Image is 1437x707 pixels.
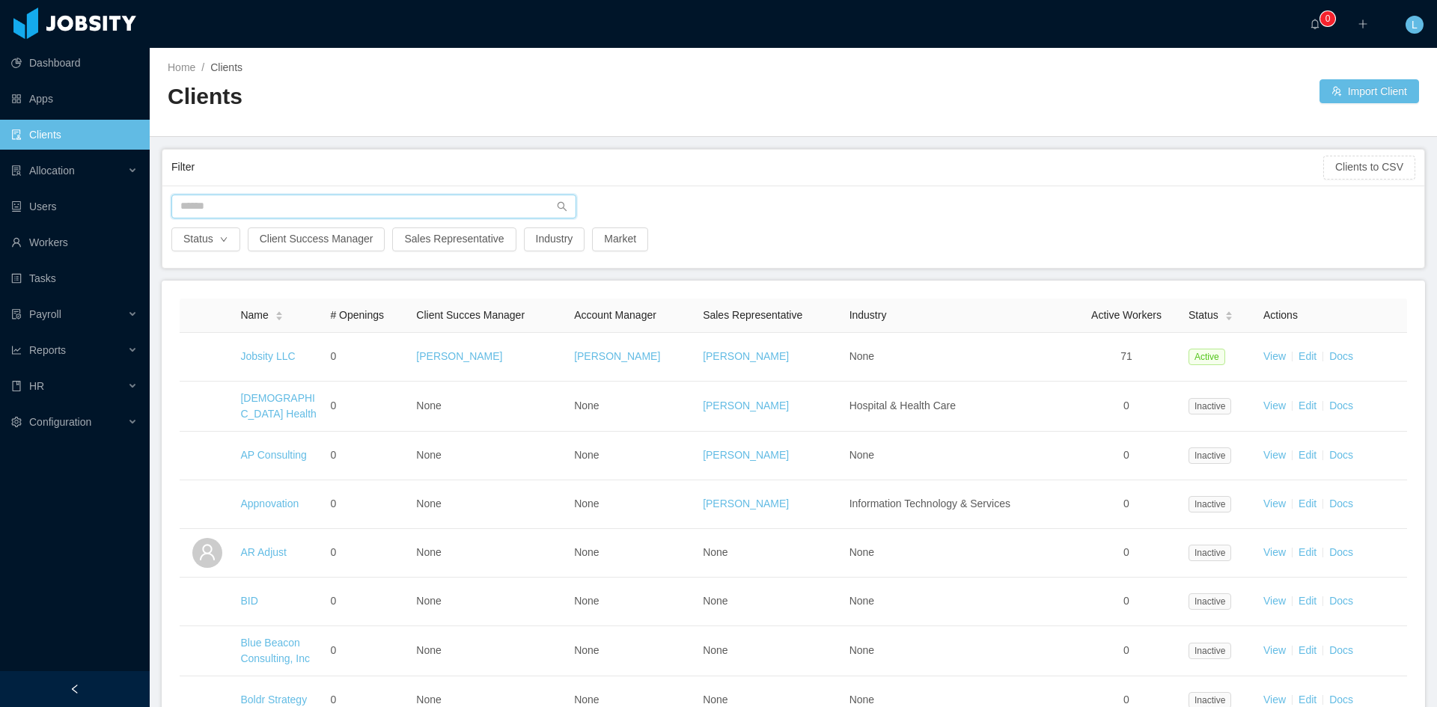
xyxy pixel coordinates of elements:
a: Docs [1329,350,1353,362]
i: icon: search [557,201,567,212]
span: None [574,400,599,411]
span: None [416,595,441,607]
button: Statusicon: down [171,227,240,251]
span: None [849,694,874,706]
a: Home [168,61,195,73]
a: Edit [1299,694,1317,706]
td: 0 [324,382,410,432]
span: # Openings [330,309,384,321]
td: 0 [1070,626,1183,676]
img: dc41d540-fa30-11e7-b498-73b80f01daf1_657caab8ac997-400w.png [192,342,222,372]
span: Name [240,307,268,323]
span: Industry [849,309,887,321]
a: Docs [1329,595,1353,607]
div: Filter [171,153,1323,181]
span: None [416,644,441,656]
span: None [574,498,599,509]
div: Sort [275,309,284,319]
span: L [1412,16,1418,34]
button: Sales Representative [392,227,516,251]
a: AR Adjust [240,546,286,558]
a: View [1263,400,1286,411]
span: None [416,498,441,509]
td: 0 [324,529,410,578]
td: 0 [1070,432,1183,480]
span: None [416,546,441,558]
span: None [849,449,874,461]
i: icon: line-chart [11,345,22,355]
a: BID [240,595,257,607]
span: Inactive [1189,447,1231,464]
span: Active Workers [1091,309,1162,321]
span: Hospital & Health Care [849,400,956,411]
i: icon: bell [1310,19,1320,29]
a: [PERSON_NAME] [703,400,789,411]
td: 0 [1070,382,1183,432]
a: Docs [1329,644,1353,656]
span: None [574,694,599,706]
i: icon: caret-up [1224,309,1233,313]
i: icon: file-protect [11,309,22,319]
a: Boldr Strategy [240,694,307,706]
a: View [1263,546,1286,558]
img: 6a95fc60-fa44-11e7-a61b-55864beb7c96_5a5d513336692-400w.png [192,441,222,471]
span: None [849,546,874,558]
span: Inactive [1189,496,1231,512]
td: 0 [1070,529,1183,578]
span: None [574,644,599,656]
a: [PERSON_NAME] [703,498,789,509]
span: None [849,595,874,607]
span: Client Succes Manager [416,309,525,321]
i: icon: solution [11,165,22,176]
a: View [1263,449,1286,461]
a: Edit [1299,400,1317,411]
a: [PERSON_NAME] [703,350,789,362]
a: Docs [1329,400,1353,411]
a: Docs [1329,694,1353,706]
h2: Clients [168,82,793,112]
a: View [1263,694,1286,706]
a: icon: pie-chartDashboard [11,48,138,78]
span: None [849,644,874,656]
a: Blue Beacon Consulting, Inc [240,637,310,664]
a: Docs [1329,449,1353,461]
a: Jobsity LLC [240,350,295,362]
span: None [416,449,441,461]
a: AP Consulting [240,449,306,461]
div: Sort [1224,309,1233,319]
a: Edit [1299,546,1317,558]
a: Edit [1299,644,1317,656]
span: Active [1189,349,1225,365]
a: [PERSON_NAME] [574,350,660,362]
span: Clients [210,61,242,73]
i: icon: setting [11,417,22,427]
i: icon: caret-down [1224,315,1233,319]
span: None [849,350,874,362]
a: Edit [1299,449,1317,461]
a: icon: appstoreApps [11,84,138,114]
span: Reports [29,344,66,356]
img: 6a8e90c0-fa44-11e7-aaa7-9da49113f530_5a5d50e77f870-400w.png [192,391,222,421]
button: icon: usergroup-addImport Client [1319,79,1419,103]
a: View [1263,595,1286,607]
a: Edit [1299,350,1317,362]
a: Edit [1299,595,1317,607]
a: icon: robotUsers [11,192,138,221]
span: Inactive [1189,593,1231,610]
a: icon: userWorkers [11,227,138,257]
button: Client Success Manager [248,227,385,251]
a: Docs [1329,546,1353,558]
a: icon: profileTasks [11,263,138,293]
a: Docs [1329,498,1353,509]
img: 6a99a840-fa44-11e7-acf7-a12beca8be8a_5a5d51fe797d3-400w.png [192,636,222,666]
span: None [416,694,441,706]
td: 0 [324,480,410,529]
span: Actions [1263,309,1298,321]
td: 0 [1070,578,1183,626]
i: icon: book [11,381,22,391]
span: None [416,400,441,411]
span: Allocation [29,165,75,177]
span: / [201,61,204,73]
a: icon: auditClients [11,120,138,150]
button: Clients to CSV [1323,156,1415,180]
